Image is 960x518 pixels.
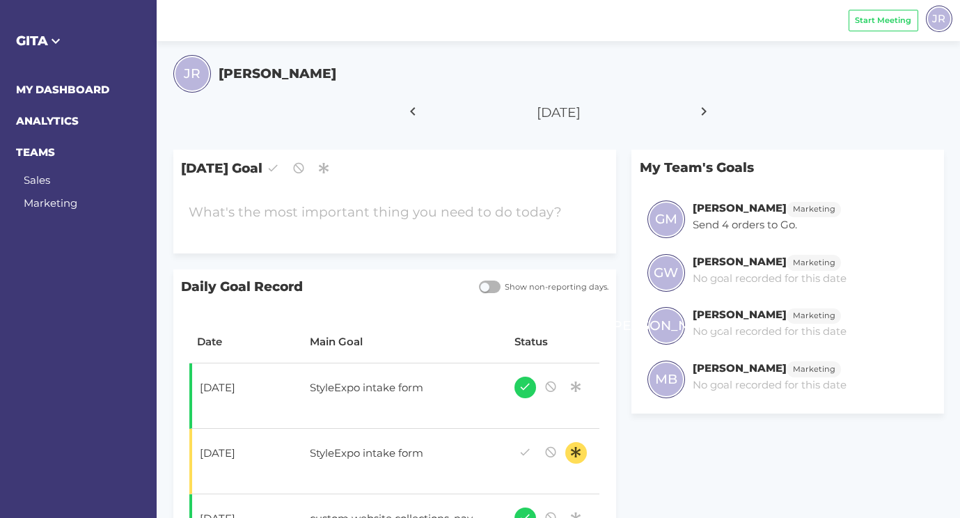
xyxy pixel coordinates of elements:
div: StyleExpo intake form [302,372,489,407]
span: JR [184,64,200,84]
span: Show non-reporting days. [501,281,608,293]
div: JR [926,6,952,32]
p: Send 4 orders to Go. [693,217,841,233]
span: Daily Goal Record [173,269,471,305]
h6: [PERSON_NAME] [693,308,787,321]
span: GM [655,210,677,229]
span: Marketing [793,363,835,375]
h6: TEAMS [16,145,141,161]
span: [PERSON_NAME] [608,316,724,336]
div: Date [197,334,294,350]
span: Marketing [793,203,835,215]
a: MY DASHBOARD [16,83,109,96]
a: Marketing [787,255,841,268]
span: GW [654,263,678,283]
td: [DATE] [189,363,302,429]
span: Marketing [793,257,835,269]
h5: GITA [16,31,141,51]
span: [DATE] [537,104,581,120]
p: No goal recorded for this date [693,324,847,340]
span: Marketing [793,310,835,322]
h5: [PERSON_NAME] [219,64,336,84]
p: My Team's Goals [631,150,943,185]
div: Main Goal [310,334,498,350]
a: ANALYTICS [16,114,79,127]
a: Marketing [787,361,841,375]
a: Marketing [787,201,841,214]
a: Marketing [787,308,841,321]
a: Marketing [24,196,77,210]
h6: [PERSON_NAME] [693,201,787,214]
div: StyleExpo intake form [302,438,489,473]
p: No goal recorded for this date [693,271,847,287]
span: [DATE] Goal [173,150,616,187]
a: Sales [24,173,50,187]
h6: [PERSON_NAME] [693,255,787,268]
span: Start Meeting [855,15,911,26]
p: No goal recorded for this date [693,377,847,393]
h6: [PERSON_NAME] [693,361,787,375]
button: Start Meeting [849,10,918,31]
div: Status [514,334,592,350]
span: JR [932,10,945,26]
td: [DATE] [189,429,302,494]
span: MB [655,370,677,389]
